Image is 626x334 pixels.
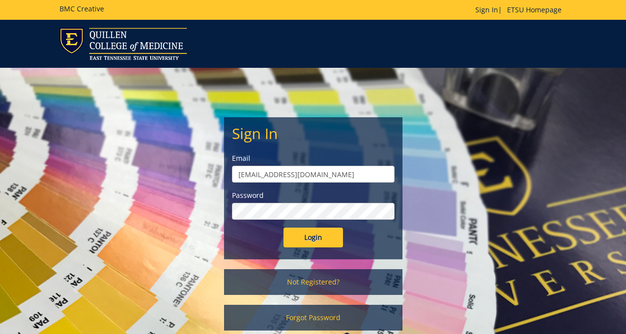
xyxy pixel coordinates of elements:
label: Email [232,153,395,163]
a: Forgot Password [224,305,402,331]
label: Password [232,191,395,200]
a: ETSU Homepage [502,5,567,14]
a: Sign In [475,5,498,14]
input: Login [284,228,343,247]
h5: BMC Creative [59,5,104,12]
h2: Sign In [232,125,395,142]
img: ETSU logo [59,28,187,60]
a: Not Registered? [224,269,402,295]
p: | [475,5,567,15]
